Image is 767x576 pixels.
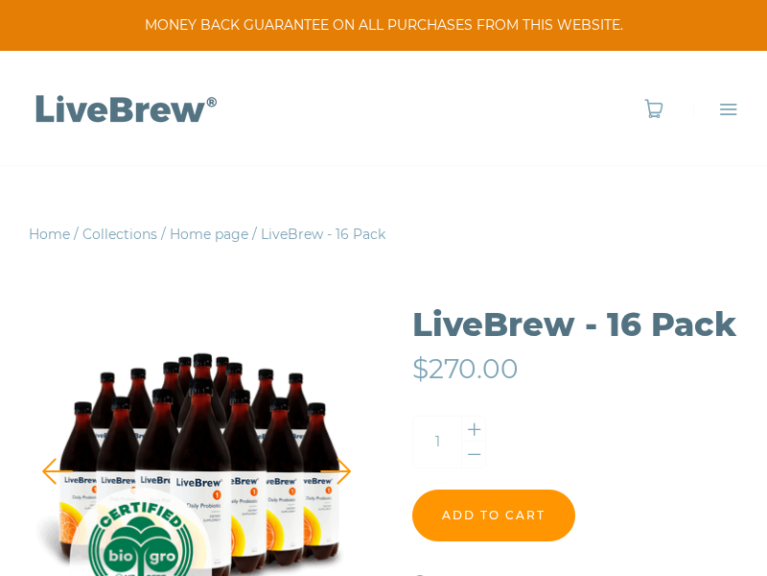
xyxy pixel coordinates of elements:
[29,91,221,125] img: LiveBrew
[170,226,248,243] a: Home page
[693,99,738,119] a: Menu
[412,303,738,346] h1: LiveBrew - 16 Pack
[412,490,575,541] input: Add to cart
[252,226,257,243] span: /
[412,352,519,385] span: $270.00
[82,226,157,243] a: Collections
[413,417,461,468] input: Quantity
[74,226,79,243] span: /
[161,226,166,243] span: /
[29,15,738,36] span: MONEY BACK GUARANTEE ON ALL PURCHASES FROM THIS WEBSITE.
[261,226,385,243] span: LiveBrew - 16 Pack
[29,226,70,243] a: Home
